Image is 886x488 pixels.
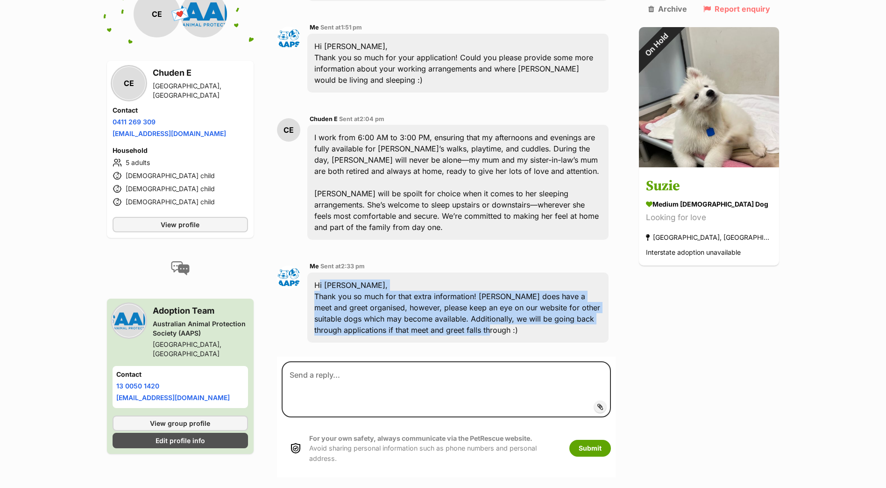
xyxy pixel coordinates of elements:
[307,273,609,343] div: Hi [PERSON_NAME], Thank you so much for that extra information! [PERSON_NAME] does have a meet an...
[341,24,362,31] span: 1:51 pm
[113,433,248,448] a: Edit profile info
[113,106,248,115] h4: Contact
[648,5,687,13] a: Archive
[307,125,609,240] div: I work from 6:00 AM to 3:00 PM, ensuring that my afternoons and evenings are fully available for ...
[646,176,772,197] h3: Suzie
[113,183,248,194] li: [DEMOGRAPHIC_DATA] child
[646,231,772,244] div: [GEOGRAPHIC_DATA], [GEOGRAPHIC_DATA]
[310,115,338,122] span: Chuden E
[171,261,190,275] img: conversation-icon-4a6f8262b818ee0b60e3300018af0b2d0b884aa5de6e9bcb8d3d4eeb1a70a7c4.svg
[113,304,145,337] img: Australian Animal Protection Society (AAPS) profile pic
[153,304,248,317] h3: Adoption Team
[153,340,248,359] div: [GEOGRAPHIC_DATA], [GEOGRAPHIC_DATA]
[320,24,362,31] span: Sent at
[113,416,248,431] a: View group profile
[113,196,248,208] li: [DEMOGRAPHIC_DATA] child
[116,370,244,379] h4: Contact
[161,220,199,230] span: View profile
[153,81,248,100] div: [GEOGRAPHIC_DATA], [GEOGRAPHIC_DATA]
[116,394,230,402] a: [EMAIL_ADDRESS][DOMAIN_NAME]
[341,263,365,270] span: 2:33 pm
[626,14,687,75] div: On Hold
[639,27,779,167] img: Suzie
[113,157,248,168] li: 5 adults
[113,146,248,155] h4: Household
[113,217,248,232] a: View profile
[646,249,741,257] span: Interstate adoption unavailable
[113,67,145,100] div: CE
[156,436,205,445] span: Edit profile info
[113,170,248,181] li: [DEMOGRAPHIC_DATA] child
[153,66,248,79] h3: Chuden E
[339,115,384,122] span: Sent at
[277,27,300,50] img: Adoption Team profile pic
[320,263,365,270] span: Sent at
[170,4,191,24] span: 💌
[113,118,156,126] a: 0411 269 309
[309,434,532,442] strong: For your own safety, always communicate via the PetRescue website.
[307,34,609,93] div: Hi [PERSON_NAME], Thank you so much for your application! Could you please provide some more info...
[360,115,384,122] span: 2:04 pm
[309,433,560,463] p: Avoid sharing personal information such as phone numbers and personal address.
[703,5,770,13] a: Report enquiry
[310,24,319,31] span: Me
[639,169,779,266] a: Suzie medium [DEMOGRAPHIC_DATA] Dog Looking for love [GEOGRAPHIC_DATA], [GEOGRAPHIC_DATA] Interst...
[113,129,226,137] a: [EMAIL_ADDRESS][DOMAIN_NAME]
[153,319,248,338] div: Australian Animal Protection Society (AAPS)
[277,266,300,289] img: Adoption Team profile pic
[116,382,159,390] a: 13 0050 1420
[277,118,300,142] div: CE
[569,440,611,457] button: Submit
[639,160,779,169] a: On Hold
[150,418,210,428] span: View group profile
[646,212,772,224] div: Looking for love
[310,263,319,270] span: Me
[646,200,772,209] div: medium [DEMOGRAPHIC_DATA] Dog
